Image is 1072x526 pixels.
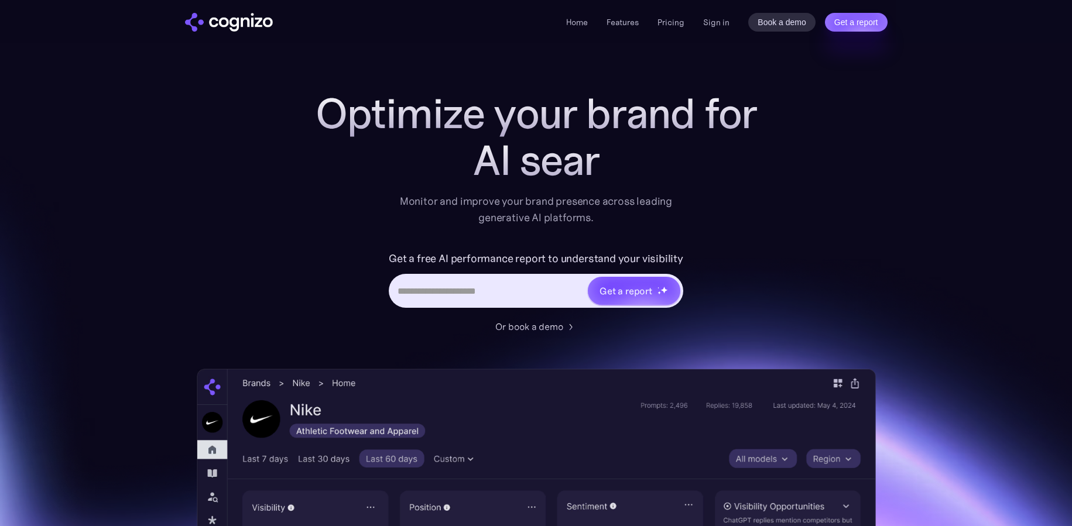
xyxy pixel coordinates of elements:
[587,276,681,306] a: Get a reportstarstarstar
[185,13,273,32] a: home
[657,291,662,295] img: star
[825,13,888,32] a: Get a report
[302,90,770,137] h1: Optimize your brand for
[657,287,659,288] img: star
[607,17,639,27] a: Features
[185,13,273,32] img: cognizo logo
[600,284,652,298] div: Get a report
[302,137,770,184] div: AI sear
[389,249,683,314] form: Hero URL Input Form
[495,319,563,334] div: Or book a demo
[657,17,684,27] a: Pricing
[392,193,680,226] div: Monitor and improve your brand presence across leading generative AI platforms.
[703,15,729,29] a: Sign in
[495,319,577,334] a: Or book a demo
[566,17,588,27] a: Home
[748,13,816,32] a: Book a demo
[660,286,668,294] img: star
[389,249,683,268] label: Get a free AI performance report to understand your visibility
